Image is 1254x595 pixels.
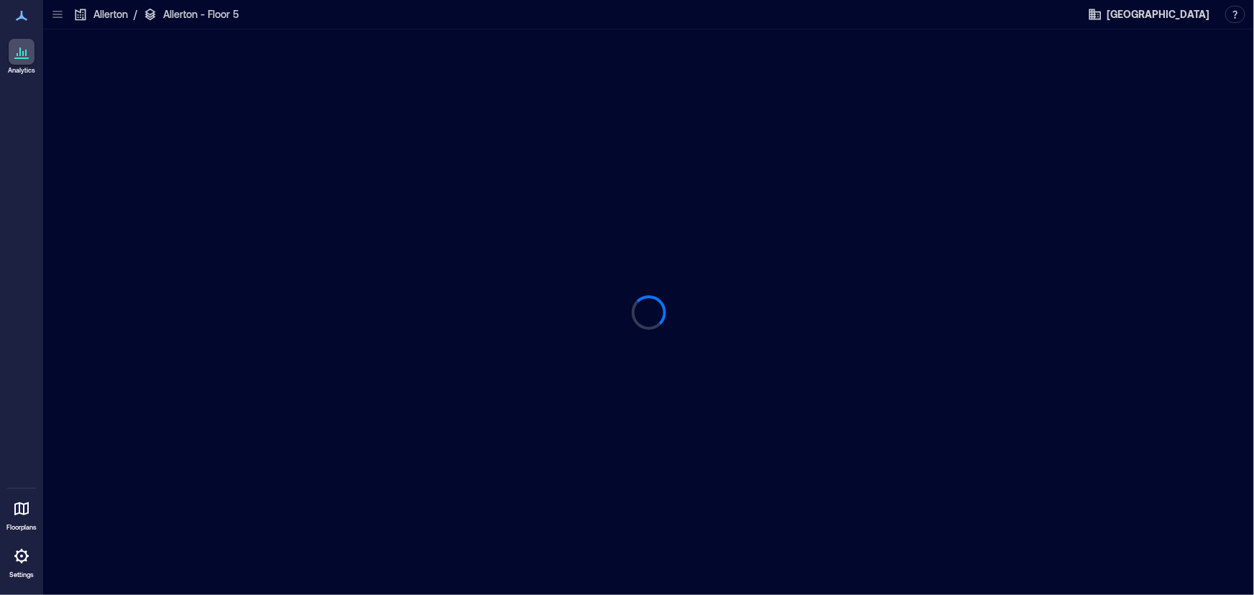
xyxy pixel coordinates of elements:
[1084,3,1214,26] button: [GEOGRAPHIC_DATA]
[6,523,37,532] p: Floorplans
[134,7,137,22] p: /
[1107,7,1209,22] span: [GEOGRAPHIC_DATA]
[8,66,35,75] p: Analytics
[163,7,239,22] p: Allerton - Floor 5
[93,7,128,22] p: Allerton
[4,539,39,584] a: Settings
[2,492,41,536] a: Floorplans
[9,571,34,579] p: Settings
[4,34,40,79] a: Analytics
